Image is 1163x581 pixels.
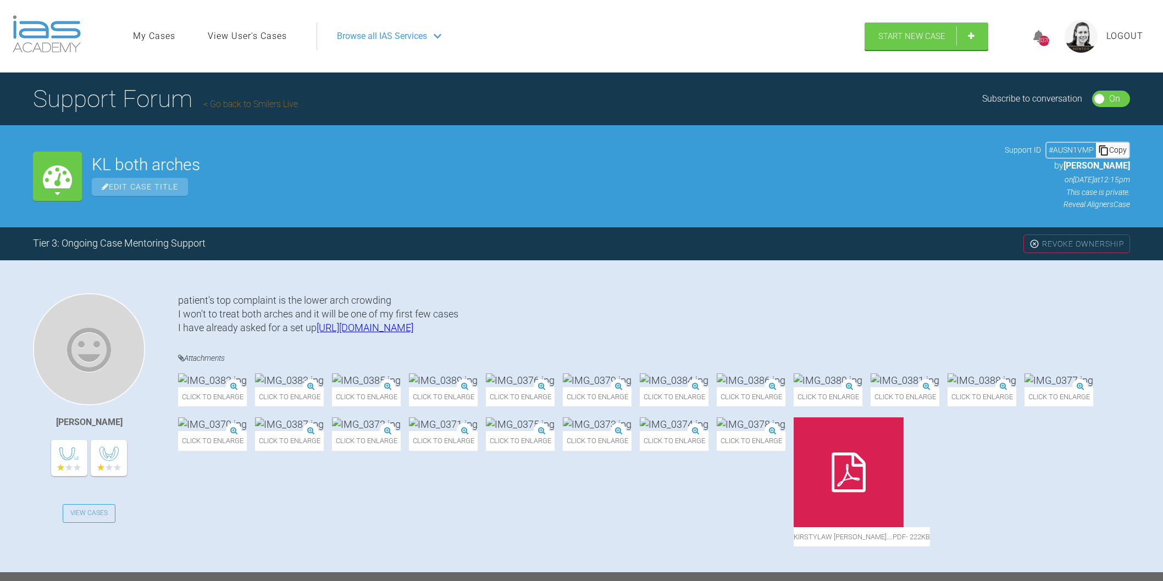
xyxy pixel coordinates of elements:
[1065,20,1098,53] img: profile.png
[871,373,939,387] img: IMG_0381.jpg
[133,29,175,43] a: My Cases
[63,504,115,523] a: View Cases
[203,99,298,109] a: Go back to Smilers Live
[409,431,478,450] span: Click to enlarge
[1039,36,1049,46] div: 8370
[1023,234,1130,253] div: Revoke Ownership
[255,431,324,450] span: Click to enlarge
[33,80,298,118] h1: Support Forum
[640,431,708,450] span: Click to enlarge
[865,23,988,50] a: Start New Case
[486,417,555,431] img: IMG_0375.jpg
[13,15,81,53] img: logo-light.3e3ef733.png
[486,387,555,406] span: Click to enlarge
[33,293,145,405] img: Nikolaos Mitropoulos
[332,387,401,406] span: Click to enlarge
[92,178,188,196] span: Edit Case Title
[948,373,1016,387] img: IMG_0388.jpg
[1005,144,1041,156] span: Support ID
[640,387,708,406] span: Click to enlarge
[208,29,287,43] a: View User's Cases
[409,417,478,431] img: IMG_0371.jpg
[332,417,401,431] img: IMG_0372.jpg
[1024,373,1093,387] img: IMG_0377.jpg
[563,373,632,387] img: IMG_0379.jpg
[1005,186,1130,198] p: This case is private.
[878,31,945,41] span: Start New Case
[178,387,247,406] span: Click to enlarge
[948,387,1016,406] span: Click to enlarge
[1096,143,1129,157] div: Copy
[178,417,247,431] img: IMG_0370.jpg
[1109,92,1120,106] div: On
[255,387,324,406] span: Click to enlarge
[871,387,939,406] span: Click to enlarge
[178,293,1130,335] div: patient's top complaint is the lower arch crowding I won't to treat both arches and it will be on...
[563,387,632,406] span: Click to enlarge
[1005,174,1130,186] p: on [DATE] at 12:15pm
[332,373,401,387] img: IMG_0385.jpg
[33,236,206,252] div: Tier 3: Ongoing Case Mentoring Support
[409,387,478,406] span: Click to enlarge
[409,373,478,387] img: IMG_0389.jpg
[178,373,247,387] img: IMG_0382.jpg
[717,387,785,406] span: Click to enlarge
[563,417,632,431] img: IMG_0373.jpg
[982,92,1082,106] div: Subscribe to conversation
[337,29,427,43] span: Browse all IAS Services
[1064,160,1130,171] span: [PERSON_NAME]
[1046,144,1096,156] div: # AUSN1VMP
[92,157,995,173] h2: KL both arches
[486,431,555,450] span: Click to enlarge
[255,373,324,387] img: IMG_0383.jpg
[1005,198,1130,210] p: Reveal Aligners Case
[56,415,123,429] div: [PERSON_NAME]
[717,417,785,431] img: IMG_0378.jpg
[1106,29,1143,43] a: Logout
[255,417,324,431] img: IMG_0387.jpg
[640,417,708,431] img: IMG_0374.jpg
[563,431,632,450] span: Click to enlarge
[640,373,708,387] img: IMG_0384.jpg
[717,373,785,387] img: IMG_0386.jpg
[717,431,785,450] span: Click to enlarge
[1024,387,1093,406] span: Click to enlarge
[317,322,413,333] a: [URL][DOMAIN_NAME]
[794,387,862,406] span: Click to enlarge
[794,373,862,387] img: IMG_0380.jpg
[332,431,401,450] span: Click to enlarge
[486,373,555,387] img: IMG_0376.jpg
[1005,159,1130,173] p: by
[178,431,247,450] span: Click to enlarge
[1029,239,1039,249] img: close.456c75e0.svg
[794,527,930,546] span: kirstylaw [PERSON_NAME]….pdf - 222KB
[178,351,1130,365] h4: Attachments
